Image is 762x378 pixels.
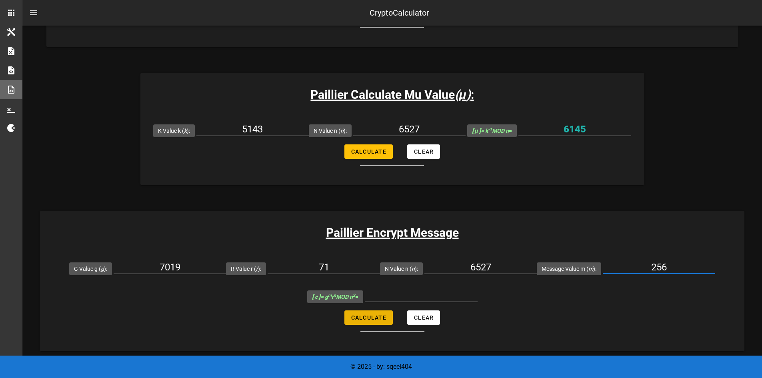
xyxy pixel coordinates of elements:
[334,293,336,298] sup: n
[414,148,434,155] span: Clear
[455,88,470,102] i: ( )
[385,265,418,273] label: N Value n ( ):
[101,266,104,272] i: g
[412,266,415,272] i: n
[588,266,593,272] i: m
[140,86,644,104] h3: Paillier Calculate Mu Value :
[459,88,466,102] b: μ
[407,310,440,325] button: Clear
[370,7,429,19] div: CryptoCalculator
[74,265,107,273] label: G Value g ( ):
[231,265,261,273] label: R Value r ( ):
[312,294,320,300] b: [ c ]
[312,294,358,300] span: =
[312,294,355,300] i: = g r MOD n
[40,224,744,242] h3: Paillier Encrypt Message
[407,144,440,159] button: Clear
[344,310,393,325] button: Calculate
[414,314,434,321] span: Clear
[488,127,492,132] sup: -1
[24,3,43,22] button: nav-menu-toggle
[314,127,347,135] label: N Value n ( ):
[351,148,386,155] span: Calculate
[542,265,596,273] label: Message Value m ( ):
[328,293,332,298] sup: m
[158,127,190,135] label: K Value k ( ):
[256,266,258,272] i: r
[472,128,512,134] span: =
[472,128,509,134] i: = k MOD n
[344,144,393,159] button: Calculate
[184,128,187,134] i: k
[472,128,481,134] b: [ μ ]
[353,293,355,298] sup: 2
[351,314,386,321] span: Calculate
[340,128,344,134] i: n
[350,363,412,370] span: © 2025 - by: sqeel404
